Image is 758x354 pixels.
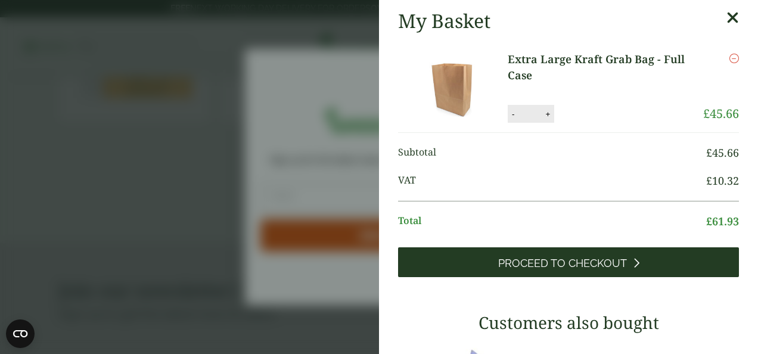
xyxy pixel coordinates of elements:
span: VAT [398,173,706,189]
button: - [508,109,518,119]
bdi: 61.93 [706,214,739,228]
a: Extra Large Kraft Grab Bag - Full Case [508,51,703,83]
span: £ [706,173,712,188]
h2: My Basket [398,10,490,32]
a: Proceed to Checkout [398,247,739,277]
span: Subtotal [398,145,706,161]
span: £ [706,214,712,228]
h3: Customers also bought [398,313,739,333]
bdi: 10.32 [706,173,739,188]
span: £ [703,105,710,122]
span: Total [398,213,706,229]
a: Remove this item [729,51,739,66]
span: Proceed to Checkout [498,257,627,270]
bdi: 45.66 [703,105,739,122]
button: Open CMP widget [6,319,35,348]
span: £ [706,145,712,160]
button: + [542,109,554,119]
bdi: 45.66 [706,145,739,160]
